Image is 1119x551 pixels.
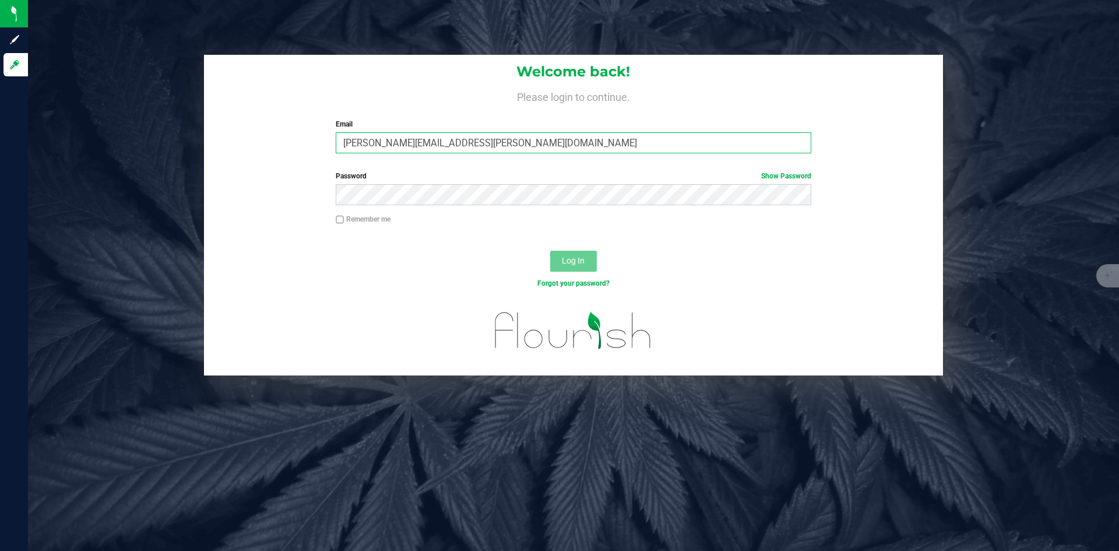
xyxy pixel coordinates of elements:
[204,89,943,103] h4: Please login to continue.
[537,279,610,287] a: Forgot your password?
[9,59,20,71] inline-svg: Log in
[550,251,597,272] button: Log In
[204,64,943,79] h1: Welcome back!
[336,216,344,224] input: Remember me
[562,256,585,265] span: Log In
[336,172,367,180] span: Password
[336,119,811,129] label: Email
[9,34,20,45] inline-svg: Sign up
[481,301,666,360] img: flourish_logo.svg
[761,172,811,180] a: Show Password
[336,214,390,224] label: Remember me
